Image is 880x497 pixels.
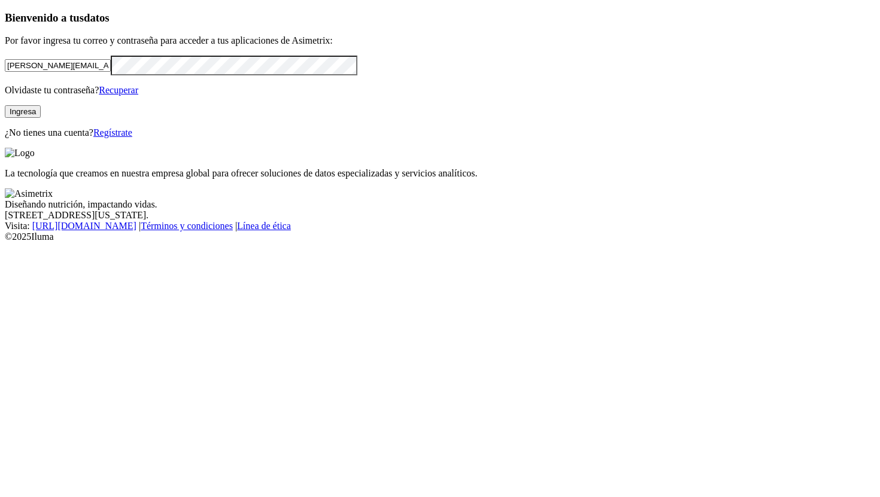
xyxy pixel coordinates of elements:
a: Términos y condiciones [141,221,233,231]
input: Tu correo [5,59,111,72]
a: [URL][DOMAIN_NAME] [32,221,136,231]
p: ¿No tienes una cuenta? [5,127,875,138]
a: Recuperar [99,85,138,95]
h3: Bienvenido a tus [5,11,875,25]
p: Por favor ingresa tu correo y contraseña para acceder a tus aplicaciones de Asimetrix: [5,35,875,46]
div: Visita : | | [5,221,875,231]
p: La tecnología que creamos en nuestra empresa global para ofrecer soluciones de datos especializad... [5,168,875,179]
div: [STREET_ADDRESS][US_STATE]. [5,210,875,221]
p: Olvidaste tu contraseña? [5,85,875,96]
img: Logo [5,148,35,158]
div: Diseñando nutrición, impactando vidas. [5,199,875,210]
a: Regístrate [93,127,132,138]
img: Asimetrix [5,188,53,199]
button: Ingresa [5,105,41,118]
div: © 2025 Iluma [5,231,875,242]
span: datos [84,11,110,24]
a: Línea de ética [237,221,291,231]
